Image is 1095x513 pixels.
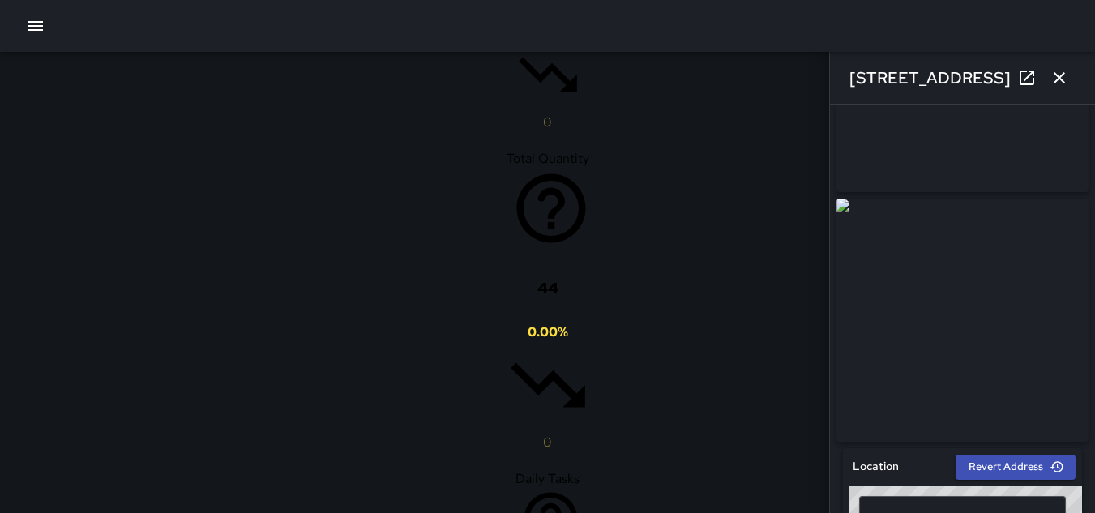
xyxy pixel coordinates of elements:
[510,167,592,250] svg: Total task quantity in the selected period, compared to the previous period.
[853,458,899,476] h6: Location
[515,470,580,487] span: Daily Tasks
[956,455,1076,480] button: Revert Address
[543,113,552,130] span: 0
[528,323,568,340] span: 0.00 %
[507,150,589,167] span: Total Quantity
[503,268,592,308] h3: 44
[836,199,1089,442] img: request_images%2F1fef0070-8b8a-11f0-a543-77159ebcbf72
[543,434,552,451] span: 0
[849,65,1011,91] h6: [STREET_ADDRESS]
